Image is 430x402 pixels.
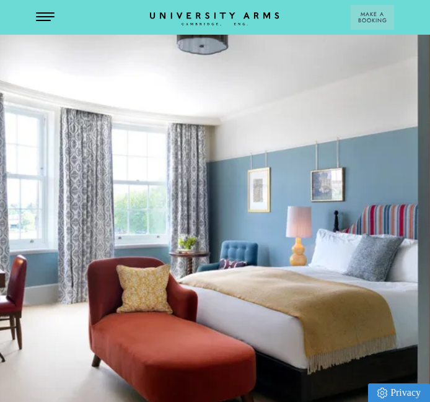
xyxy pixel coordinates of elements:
button: Open Menu [36,12,55,22]
button: Make a BookingArrow icon [351,5,394,30]
a: Home [150,12,280,26]
span: Make a Booking [354,11,391,24]
img: Privacy [377,388,387,398]
a: Privacy [368,383,430,402]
